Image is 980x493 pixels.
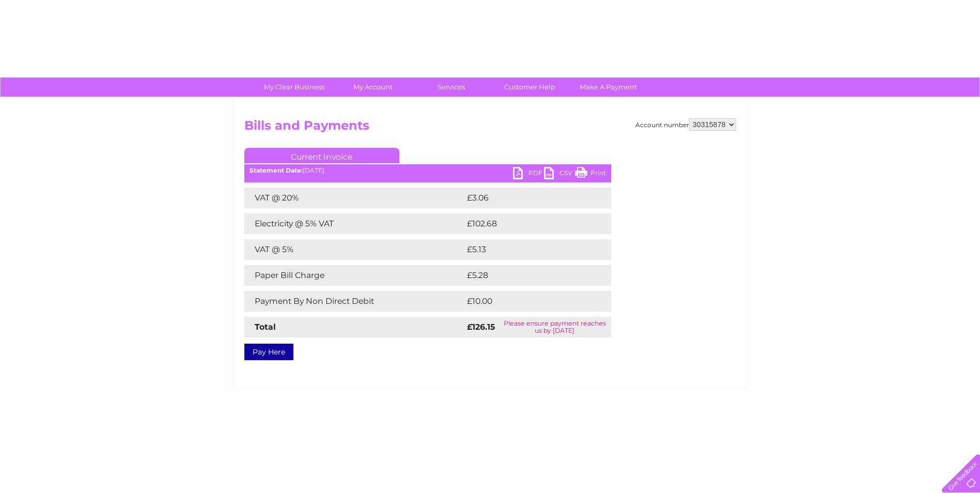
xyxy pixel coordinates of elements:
div: [DATE] [244,167,611,174]
a: My Clear Business [252,78,337,97]
div: Account number [635,118,736,131]
a: CSV [544,167,575,182]
a: Current Invoice [244,148,399,163]
a: My Account [330,78,415,97]
td: £5.28 [464,265,587,286]
strong: Total [255,322,276,332]
a: PDF [513,167,544,182]
td: £10.00 [464,291,590,312]
a: Pay Here [244,344,293,360]
a: Print [575,167,606,182]
strong: £126.15 [467,322,495,332]
td: £5.13 [464,239,585,260]
td: Paper Bill Charge [244,265,464,286]
a: Services [409,78,494,97]
td: Please ensure payment reaches us by [DATE] [499,317,611,337]
td: VAT @ 5% [244,239,464,260]
td: Electricity @ 5% VAT [244,213,464,234]
td: VAT @ 20% [244,188,464,208]
td: £102.68 [464,213,593,234]
b: Statement Date: [250,166,303,174]
td: Payment By Non Direct Debit [244,291,464,312]
a: Customer Help [487,78,572,97]
a: Make A Payment [566,78,651,97]
td: £3.06 [464,188,587,208]
h2: Bills and Payments [244,118,736,138]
